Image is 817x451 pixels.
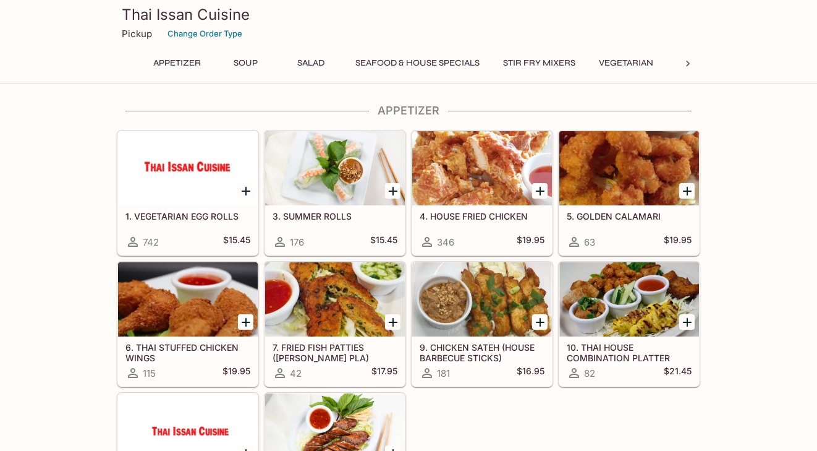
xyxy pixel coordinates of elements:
button: Appetizer [146,54,208,72]
button: Add 1. VEGETARIAN EGG ROLLS [238,183,253,199]
h5: $19.95 [517,234,544,249]
a: 6. THAI STUFFED CHICKEN WINGS115$19.95 [117,262,258,387]
button: Noodles [670,54,726,72]
h5: $15.45 [370,234,397,249]
span: 176 [290,236,304,248]
a: 5. GOLDEN CALAMARI63$19.95 [559,131,700,256]
h5: 7. FRIED FISH PATTIES ([PERSON_NAME] PLA) [273,342,397,363]
h5: $19.95 [222,366,250,380]
div: 10. THAI HOUSE COMBINATION PLATTER [559,262,699,337]
div: 9. CHICKEN SATEH (HOUSE BARBECUE STICKS) [412,262,552,337]
p: Pickup [122,28,152,40]
h5: $15.45 [223,234,250,249]
a: 4. HOUSE FRIED CHICKEN346$19.95 [412,131,552,256]
h5: $17.95 [371,366,397,380]
span: 115 [143,367,156,379]
button: Change Order Type [162,24,248,43]
button: Add 6. THAI STUFFED CHICKEN WINGS [238,314,253,330]
span: 42 [290,367,302,379]
h3: Thai Issan Cuisine [122,5,695,24]
h5: $16.95 [517,366,544,380]
h5: 3. SUMMER ROLLS [273,211,397,221]
h5: 10. THAI HOUSE COMBINATION PLATTER [567,342,692,363]
h5: $19.95 [664,234,692,249]
div: 1. VEGETARIAN EGG ROLLS [118,131,258,205]
button: Add 10. THAI HOUSE COMBINATION PLATTER [679,314,695,330]
span: 63 [584,236,595,248]
button: Add 7. FRIED FISH PATTIES (TOD MUN PLA) [385,314,400,330]
a: 3. SUMMER ROLLS176$15.45 [265,131,405,256]
button: Seafood & House Specials [349,54,486,72]
span: 346 [437,236,454,248]
a: 1. VEGETARIAN EGG ROLLS742$15.45 [117,131,258,256]
div: 4. HOUSE FRIED CHICKEN [412,131,552,205]
div: 3. SUMMER ROLLS [265,131,405,205]
div: 7. FRIED FISH PATTIES (TOD MUN PLA) [265,262,405,337]
a: 9. CHICKEN SATEH (HOUSE BARBECUE STICKS)181$16.95 [412,262,552,387]
h5: 6. THAI STUFFED CHICKEN WINGS [125,342,250,363]
div: 5. GOLDEN CALAMARI [559,131,699,205]
h5: 5. GOLDEN CALAMARI [567,211,692,221]
button: Add 9. CHICKEN SATEH (HOUSE BARBECUE STICKS) [532,314,548,330]
button: Add 3. SUMMER ROLLS [385,183,400,199]
button: Add 4. HOUSE FRIED CHICKEN [532,183,548,199]
button: Add 5. GOLDEN CALAMARI [679,183,695,199]
a: 10. THAI HOUSE COMBINATION PLATTER82$21.45 [559,262,700,387]
a: 7. FRIED FISH PATTIES ([PERSON_NAME] PLA)42$17.95 [265,262,405,387]
h5: 9. CHICKEN SATEH (HOUSE BARBECUE STICKS) [420,342,544,363]
h5: 1. VEGETARIAN EGG ROLLS [125,211,250,221]
div: 6. THAI STUFFED CHICKEN WINGS [118,262,258,337]
h5: 4. HOUSE FRIED CHICKEN [420,211,544,221]
button: Stir Fry Mixers [496,54,582,72]
h5: $21.45 [664,366,692,380]
h4: Appetizer [117,104,700,118]
span: 742 [143,236,159,248]
span: 181 [437,367,450,379]
button: Soup [218,54,273,72]
span: 82 [584,367,595,379]
button: Vegetarian [592,54,660,72]
button: Salad [283,54,339,72]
